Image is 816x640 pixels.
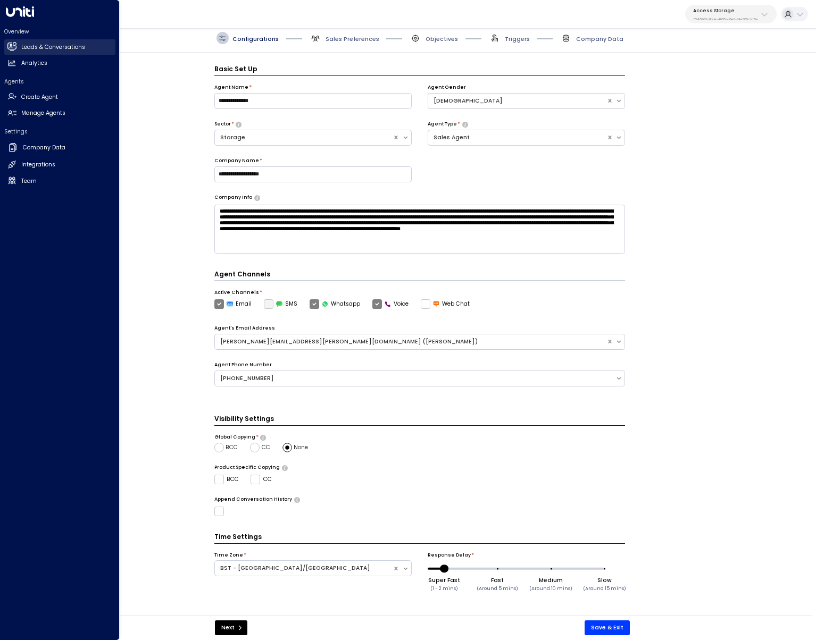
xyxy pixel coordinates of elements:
[294,443,308,452] span: None
[310,299,361,309] label: Whatsapp
[214,361,272,369] label: Agent Phone Number
[583,576,626,584] div: Slow
[214,64,626,76] h3: Basic Set Up
[214,299,252,309] label: Email
[4,89,115,105] a: Create Agent
[236,122,242,127] button: Select whether your copilot will handle inquiries directly from leads or from brokers representin...
[4,157,115,173] a: Integrations
[214,552,243,559] label: Time Zone
[693,7,758,14] p: Access Storage
[214,464,280,471] label: Product Specific Copying
[4,28,115,36] h2: Overview
[21,177,37,186] h2: Team
[477,585,518,592] small: (Around 5 mins)
[693,17,758,21] p: 17248963-7bae-4f68-a6e0-04e589c1c15e
[4,173,115,189] a: Team
[23,144,65,152] h2: Company Data
[220,133,388,142] div: Storage
[262,443,270,452] span: CC
[226,443,238,452] span: BCC
[462,122,468,127] button: Select whether your copilot will handle inquiries directly from leads or from brokers representin...
[214,434,255,441] label: Global Copying
[4,139,115,156] a: Company Data
[264,299,298,309] div: To activate this channel, please go to the Integrations page
[254,195,260,200] button: Provide a brief overview of your company, including your industry, products or services, and any ...
[214,121,231,128] label: Sector
[434,97,601,105] div: [DEMOGRAPHIC_DATA]
[214,414,626,426] h3: Visibility Settings
[21,43,85,52] h2: Leads & Conversations
[214,325,275,332] label: Agent's Email Address
[4,78,115,86] h2: Agents
[214,475,239,484] label: BCC
[529,585,572,592] small: (Around 10 mins)
[685,5,777,23] button: Access Storage17248963-7bae-4f68-a6e0-04e589c1c15e
[215,620,247,635] button: Next
[21,109,65,117] h2: Manage Agents
[4,106,115,121] a: Manage Agents
[214,157,259,165] label: Company Name
[585,620,630,635] button: Save & Exit
[426,35,458,43] span: Objectives
[214,270,626,281] h4: Agent Channels
[434,133,601,142] div: Sales Agent
[372,299,409,309] label: Voice
[260,435,266,440] button: Choose whether the agent should include specific emails in the CC or BCC line of all outgoing ema...
[428,84,466,91] label: Agent Gender
[583,585,626,592] small: (Around 15 mins)
[505,35,530,43] span: Triggers
[282,465,288,470] button: Determine if there should be product-specific CC or BCC rules for all of the agent’s emails. Sele...
[232,35,279,43] span: Configurations
[428,552,471,559] label: Response Delay
[477,576,518,584] div: Fast
[214,84,248,91] label: Agent Name
[220,338,601,346] div: [PERSON_NAME][EMAIL_ADDRESS][PERSON_NAME][DOMAIN_NAME] ([PERSON_NAME])
[214,289,259,297] label: Active Channels
[428,121,457,128] label: Agent Type
[576,35,623,43] span: Company Data
[4,128,115,136] h2: Settings
[264,299,298,309] label: SMS
[21,161,55,169] h2: Integrations
[421,299,470,309] label: Web Chat
[326,35,379,43] span: Sales Preferences
[21,59,47,68] h2: Analytics
[529,576,572,584] div: Medium
[214,532,626,544] h3: Time Settings
[430,585,458,592] small: (1 - 2 mins)
[214,496,292,503] label: Append Conversation History
[251,475,271,484] label: CC
[4,39,115,55] a: Leads & Conversations
[428,576,460,584] div: Super Fast
[214,194,252,201] label: Company Info
[4,56,115,71] a: Analytics
[294,497,300,502] button: Only use if needed, as email clients normally append the conversation history to outgoing emails....
[220,374,610,383] div: [PHONE_NUMBER]
[21,93,58,102] h2: Create Agent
